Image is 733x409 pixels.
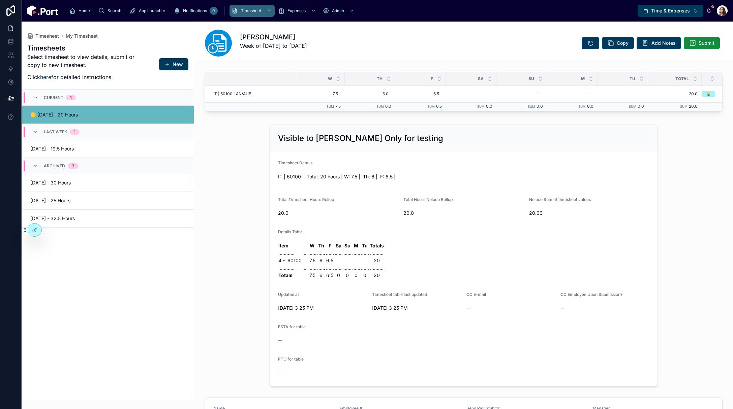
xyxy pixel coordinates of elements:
a: [DATE] - 19.5 Hours [22,140,194,158]
a: Timesheet [27,33,59,39]
div: -- [587,91,591,97]
span: Notifications [183,8,207,13]
a: here [40,74,51,80]
td: 0 [334,272,343,279]
p: Select timesheet to view details, submit or copy to new timesheet. [27,53,138,69]
button: New [159,58,188,70]
p: Week of [DATE] to [DATE] [240,42,307,50]
img: App logo [27,5,58,16]
th: Su [343,242,352,249]
span: Noloco Sum of timesheet values [529,197,591,202]
span: Total Timesheet Hours Rollup [278,197,334,202]
small: Sum [680,105,688,108]
a: My Timesheet [66,33,98,39]
a: [DATE] - 32.5 Hours [22,209,194,227]
td: ...... [352,264,361,272]
span: [DATE] - 32.5 Hours [30,215,104,222]
span: -- [466,305,470,311]
span: -- [278,369,282,376]
button: Copy [602,37,634,49]
span: Timesheet [35,33,59,39]
a: [DATE] - 30 Hours [22,174,194,192]
div: -- [486,91,490,97]
span: Admin [332,8,344,13]
small: Sum [629,105,636,108]
span: 0.0 [486,104,492,109]
button: Add Notes [637,37,681,49]
td: 20 [369,257,384,264]
td: 6.5 [326,257,334,264]
span: IT | 60100 LAN/AUB [213,91,251,97]
td: 7.5 [308,272,317,279]
span: 7.5 [301,91,338,97]
span: Expenses [287,8,306,13]
span: Sa [478,76,484,81]
a: Admin [320,5,358,17]
span: W [328,76,332,81]
small: Sum [376,105,384,108]
div: 1 [74,129,75,135]
button: Select Button [638,5,703,17]
th: Item [278,242,302,249]
td: ...... [308,264,317,272]
span: 20.0 [403,210,524,216]
span: App Launcher [139,8,165,13]
span: [DATE] 3:25 PM [278,305,367,311]
td: ...... [317,264,326,272]
td: .... [302,249,308,257]
span: 20.0 [652,91,698,97]
td: ............ [278,249,302,257]
th: Tu [361,242,369,249]
span: Copy [617,40,629,46]
th: F [326,242,334,249]
a: Notifications0 [172,5,220,17]
span: 🟡 [DATE] - 20 Hours [30,111,104,118]
div: 3 [72,163,74,169]
th: W [308,242,317,249]
small: Sum [578,105,586,108]
td: ...... [343,264,352,272]
span: 0.0 [537,104,543,109]
td: 6 [317,257,326,264]
span: CC Employee Upon Submission? [560,292,622,297]
span: [DATE] - 25 Hours [30,197,104,204]
span: Total Hours Noloco Rollup [403,197,453,202]
span: 0.0 [587,104,593,109]
div: 🔓 [706,91,711,97]
span: 20.0 [278,210,398,216]
td: .... [302,264,308,272]
span: 6.5 [402,91,439,97]
td: ...... [308,249,317,257]
small: Sum [327,105,334,108]
div: 1 [70,95,72,100]
a: Timesheet [230,5,275,17]
span: Timesheet Details [278,160,312,165]
td: 6 [317,272,326,279]
td: 0 [361,272,369,279]
span: 0.0 [638,104,644,109]
td: ...... [317,249,326,257]
span: 6.5 [436,104,442,109]
a: App Launcher [127,5,170,17]
small: Sum [477,105,485,108]
td: ............ [278,264,302,272]
h2: Visible to [PERSON_NAME] Only for testing [278,133,443,144]
th: Totals [369,242,384,249]
span: Submit [699,40,714,46]
span: [DATE] 3:25 PM [372,305,461,311]
div: scrollable content [64,3,638,18]
a: Expenses [276,5,319,17]
span: Last Week [44,129,67,135]
td: 20 [369,272,384,279]
td: ...... [334,264,343,272]
span: Search [108,8,121,13]
th: M [352,242,361,249]
td: ...... [326,264,334,272]
a: Home [67,5,95,17]
td: 4 - 60100 [278,257,302,264]
td: ...... [334,249,343,257]
a: [DATE] - 25 Hours [22,192,194,209]
th: Th [317,242,326,249]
